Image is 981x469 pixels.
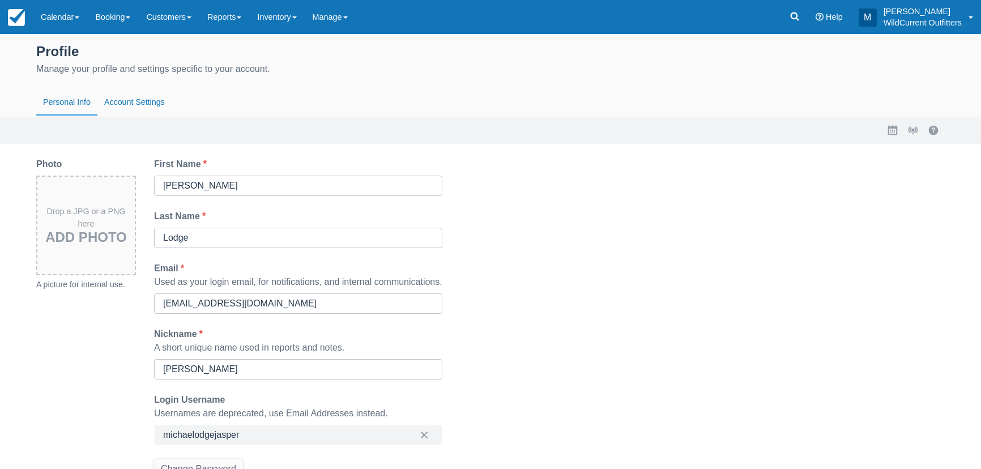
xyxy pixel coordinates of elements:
label: Nickname [154,327,207,341]
label: Login Username [154,393,229,407]
div: Manage your profile and settings specific to your account. [36,62,945,76]
p: WildCurrent Outfitters [884,17,962,28]
div: M [859,8,877,27]
h3: Add Photo [42,230,130,245]
img: checkfront-main-nav-mini-logo.png [8,9,25,26]
i: Help [816,13,824,21]
div: Drop a JPG or a PNG here [37,206,135,245]
p: [PERSON_NAME] [884,6,962,17]
div: A short unique name used in reports and notes. [154,341,442,355]
label: Photo [36,157,66,171]
div: A picture for internal use. [36,278,136,291]
div: Profile [36,41,945,60]
label: Last Name [154,210,210,223]
div: Usernames are deprecated, use Email Addresses instead. [154,407,442,420]
button: Personal Info [36,89,97,116]
span: Used as your login email, for notifications, and internal communications. [154,277,442,287]
button: Account Settings [97,89,172,116]
span: Help [826,12,843,22]
label: First Name [154,157,211,171]
label: Email [154,262,189,275]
